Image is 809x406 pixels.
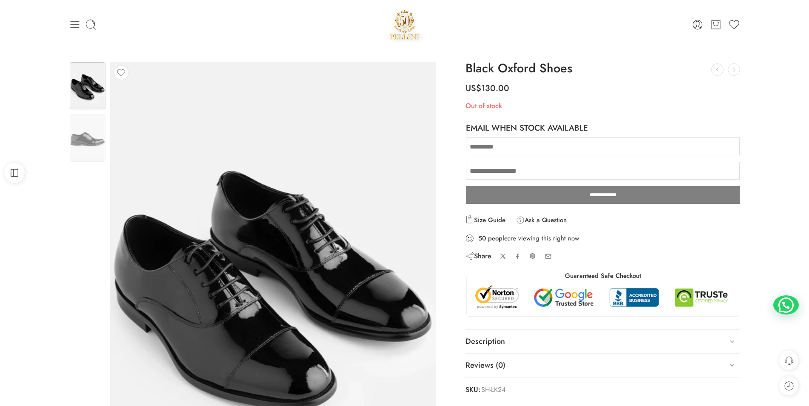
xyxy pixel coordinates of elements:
[466,234,741,243] div: are viewing this right now
[386,6,423,43] img: Pellini
[466,354,741,377] a: Reviews (0)
[466,82,481,94] span: US$
[710,19,722,31] a: Cart
[514,253,521,260] a: Share on Facebook
[561,272,645,280] legend: Guaranteed Safe Checkout
[516,215,567,225] a: Ask a Question
[466,100,741,112] p: Out of stock
[529,253,536,260] a: Pin on Pinterest
[466,82,509,94] bdi: 130.00
[478,234,486,243] strong: 50
[70,62,105,109] img: Artboard 1
[466,330,741,354] a: Description
[386,6,423,43] a: Pellini -
[488,234,508,243] strong: people
[466,62,741,75] h1: Black Oxford Shoes
[466,252,491,261] div: Share
[70,114,105,162] img: Artboard 1
[473,285,733,310] img: Trust
[466,215,505,225] a: Size Guide
[500,253,506,260] a: Share on X
[692,19,704,31] a: Login / Register
[466,384,480,396] strong: SKU:
[545,253,552,260] a: Email to your friends
[728,19,740,31] a: Wishlist
[481,384,505,396] span: SH-LK24
[466,122,588,134] h4: Email when stock available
